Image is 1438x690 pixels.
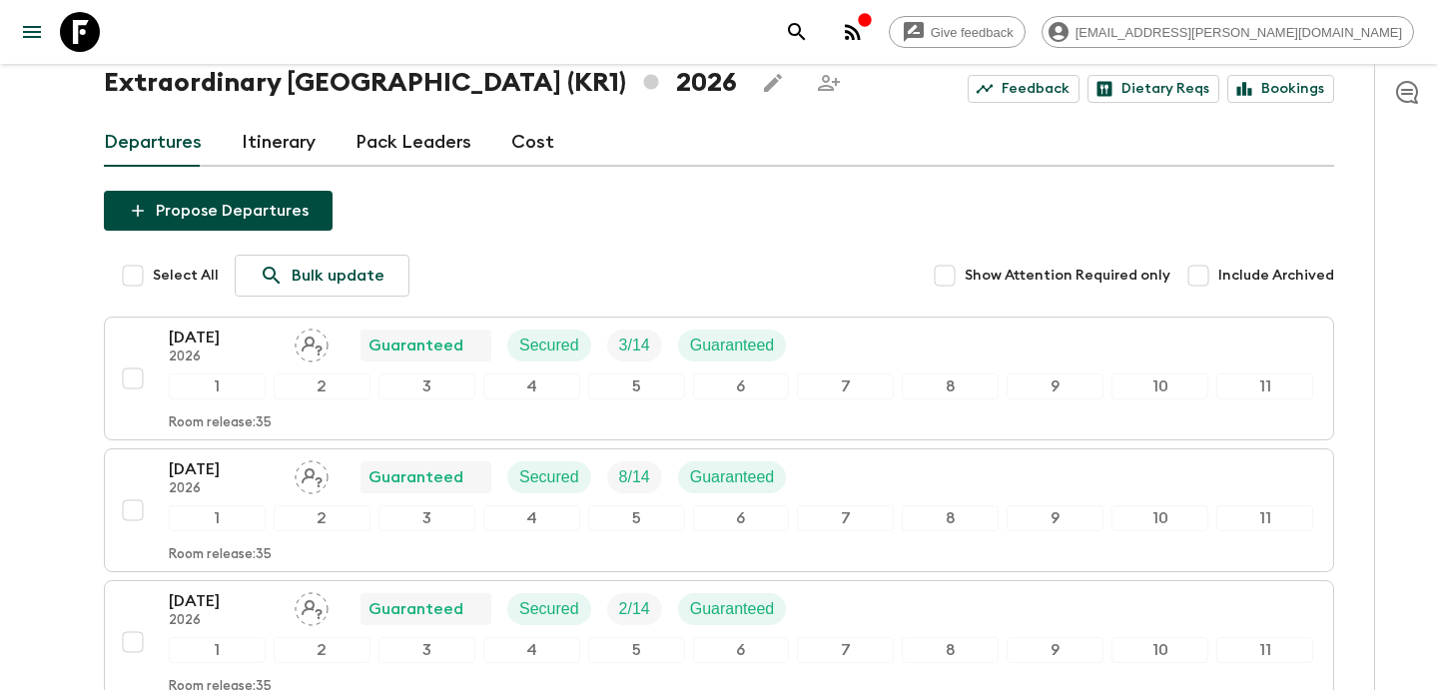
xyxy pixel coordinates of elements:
p: Guaranteed [690,597,775,621]
div: 1 [169,505,266,531]
div: 8 [902,637,999,663]
button: search adventures [777,12,817,52]
p: 2026 [169,349,279,365]
p: 3 / 14 [619,334,650,357]
p: 8 / 14 [619,465,650,489]
div: 7 [797,637,894,663]
p: Guaranteed [368,597,463,621]
span: Assign pack leader [295,598,329,614]
p: 2 / 14 [619,597,650,621]
span: [EMAIL_ADDRESS][PERSON_NAME][DOMAIN_NAME] [1065,25,1413,40]
div: 9 [1007,505,1103,531]
p: Secured [519,597,579,621]
p: 2026 [169,613,279,629]
span: Give feedback [920,25,1025,40]
div: [EMAIL_ADDRESS][PERSON_NAME][DOMAIN_NAME] [1042,16,1414,48]
p: [DATE] [169,326,279,349]
div: 10 [1111,637,1208,663]
div: 4 [483,505,580,531]
div: 2 [274,637,370,663]
div: 7 [797,505,894,531]
a: Itinerary [242,119,316,167]
span: Assign pack leader [295,335,329,350]
div: Secured [507,593,591,625]
button: menu [12,12,52,52]
a: Give feedback [889,16,1026,48]
div: 10 [1111,373,1208,399]
div: 7 [797,373,894,399]
span: Assign pack leader [295,466,329,482]
button: Edit this itinerary [753,63,793,103]
button: [DATE]2026Assign pack leaderGuaranteedSecuredTrip FillGuaranteed1234567891011Room release:35 [104,448,1334,572]
div: 1 [169,637,266,663]
div: Secured [507,330,591,361]
p: Secured [519,465,579,489]
div: Trip Fill [607,330,662,361]
p: [DATE] [169,457,279,481]
div: 1 [169,373,266,399]
div: 11 [1216,505,1313,531]
div: 6 [693,505,790,531]
a: Bookings [1227,75,1334,103]
div: 4 [483,637,580,663]
span: Share this itinerary [809,63,849,103]
div: 2 [274,505,370,531]
div: 10 [1111,505,1208,531]
span: Select All [153,266,219,286]
p: Secured [519,334,579,357]
button: Propose Departures [104,191,333,231]
div: 11 [1216,637,1313,663]
button: [DATE]2026Assign pack leaderGuaranteedSecuredTrip FillGuaranteed1234567891011Room release:35 [104,317,1334,440]
p: Room release: 35 [169,547,272,563]
div: Secured [507,461,591,493]
div: 9 [1007,373,1103,399]
div: 5 [588,505,685,531]
div: 3 [378,637,475,663]
div: 9 [1007,637,1103,663]
div: 11 [1216,373,1313,399]
div: 8 [902,505,999,531]
div: 6 [693,637,790,663]
a: Pack Leaders [356,119,471,167]
div: Trip Fill [607,461,662,493]
div: 2 [274,373,370,399]
div: 4 [483,373,580,399]
h1: Extraordinary [GEOGRAPHIC_DATA] (KR1) 2026 [104,63,737,103]
div: 8 [902,373,999,399]
div: 3 [378,373,475,399]
div: 6 [693,373,790,399]
p: [DATE] [169,589,279,613]
p: Room release: 35 [169,415,272,431]
a: Bulk update [235,255,409,297]
a: Cost [511,119,554,167]
a: Dietary Reqs [1087,75,1219,103]
a: Departures [104,119,202,167]
p: 2026 [169,481,279,497]
div: 5 [588,637,685,663]
p: Guaranteed [690,334,775,357]
p: Guaranteed [368,334,463,357]
div: 3 [378,505,475,531]
div: Trip Fill [607,593,662,625]
span: Show Attention Required only [965,266,1170,286]
p: Guaranteed [368,465,463,489]
span: Include Archived [1218,266,1334,286]
div: 5 [588,373,685,399]
a: Feedback [968,75,1079,103]
p: Guaranteed [690,465,775,489]
p: Bulk update [292,264,384,288]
